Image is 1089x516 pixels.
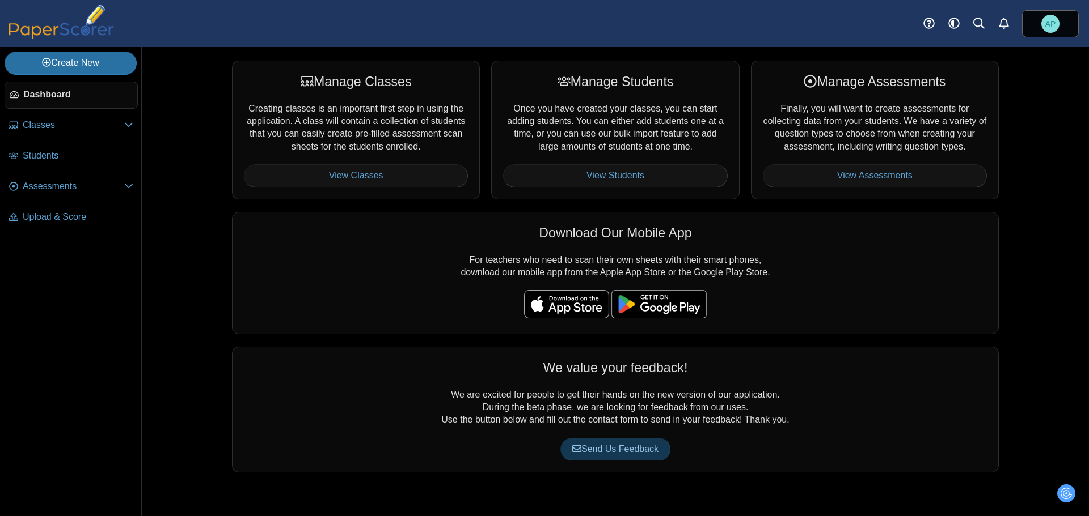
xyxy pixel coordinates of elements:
[1022,10,1079,37] a: Adam Pianka
[23,180,124,193] span: Assessments
[5,31,118,41] a: PaperScorer
[23,211,133,223] span: Upload & Score
[560,438,670,460] a: Send Us Feedback
[232,61,480,199] div: Creating classes is an important first step in using the application. A class will contain a coll...
[1045,20,1056,28] span: Adam Pianka
[244,164,468,187] a: View Classes
[5,5,118,39] img: PaperScorer
[23,119,124,131] span: Classes
[524,290,609,318] img: apple-store-badge.svg
[5,112,138,139] a: Classes
[5,82,138,109] a: Dashboard
[23,88,133,101] span: Dashboard
[491,61,739,199] div: Once you have created your classes, you can start adding students. You can either add students on...
[611,290,707,318] img: google-play-badge.png
[232,347,999,472] div: We are excited for people to get their hands on the new version of our application. During the be...
[991,11,1016,36] a: Alerts
[5,173,138,201] a: Assessments
[5,204,138,231] a: Upload & Score
[244,359,987,377] div: We value your feedback!
[503,73,727,91] div: Manage Students
[503,164,727,187] a: View Students
[5,143,138,170] a: Students
[1041,15,1060,33] span: Adam Pianka
[244,73,468,91] div: Manage Classes
[763,164,987,187] a: View Assessments
[23,150,133,162] span: Students
[751,61,999,199] div: Finally, you will want to create assessments for collecting data from your students. We have a va...
[232,212,999,334] div: For teachers who need to scan their own sheets with their smart phones, download our mobile app f...
[244,224,987,242] div: Download Our Mobile App
[5,52,137,74] a: Create New
[572,444,659,454] span: Send Us Feedback
[763,73,987,91] div: Manage Assessments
